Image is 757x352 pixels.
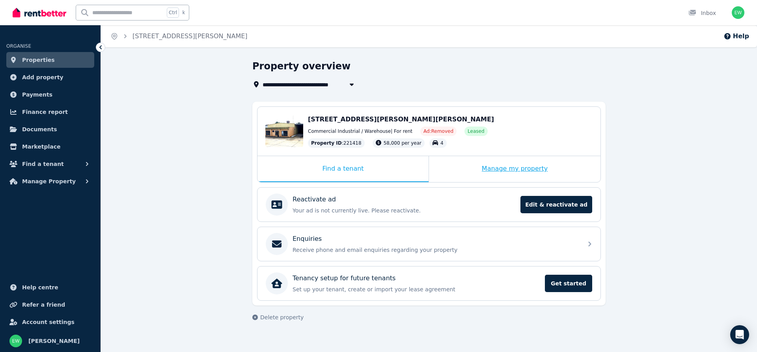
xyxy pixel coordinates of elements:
span: Commercial Industrial / Warehouse | For rent [308,128,412,134]
span: Marketplace [22,142,60,151]
span: Payments [22,90,52,99]
span: 4 [440,140,444,146]
span: Delete property [260,313,304,321]
span: Finance report [22,107,68,117]
span: Ctrl [167,7,179,18]
a: [STREET_ADDRESS][PERSON_NAME] [132,32,248,40]
span: Property ID [311,140,342,146]
div: Inbox [688,9,716,17]
button: Manage Property [6,173,94,189]
a: Marketplace [6,139,94,155]
img: RentBetter [13,7,66,19]
span: k [182,9,185,16]
a: Add property [6,69,94,85]
span: 58,000 per year [384,140,421,146]
a: Refer a friend [6,297,94,313]
button: Help [723,32,749,41]
div: : 221418 [308,138,365,148]
a: Help centre [6,279,94,295]
a: Tenancy setup for future tenantsSet up your tenant, create or import your lease agreementGet started [257,266,600,300]
div: Find a tenant [257,156,429,182]
span: [PERSON_NAME] [28,336,80,346]
a: Properties [6,52,94,68]
a: Documents [6,121,94,137]
p: Receive phone and email enquiries regarding your property [293,246,578,254]
span: Add property [22,73,63,82]
a: Finance report [6,104,94,120]
span: Properties [22,55,55,65]
a: Payments [6,87,94,102]
img: Errol Weber [732,6,744,19]
h1: Property overview [252,60,351,73]
span: Refer a friend [22,300,65,309]
button: Delete property [252,313,304,321]
span: Help centre [22,283,58,292]
span: ORGANISE [6,43,31,49]
a: EnquiriesReceive phone and email enquiries regarding your property [257,227,600,261]
span: Edit & reactivate ad [520,196,592,213]
span: Find a tenant [22,159,64,169]
span: [STREET_ADDRESS][PERSON_NAME][PERSON_NAME] [308,115,494,123]
span: Get started [545,275,592,292]
p: Tenancy setup for future tenants [293,274,395,283]
p: Set up your tenant, create or import your lease agreement [293,285,540,293]
span: Leased [468,128,484,134]
a: Account settings [6,314,94,330]
span: Account settings [22,317,75,327]
nav: Breadcrumb [101,25,257,47]
div: Manage my property [429,156,600,182]
p: Enquiries [293,234,322,244]
a: Reactivate adYour ad is not currently live. Please reactivate.Edit & reactivate ad [257,188,600,222]
span: Ad: Removed [423,128,453,134]
p: Reactivate ad [293,195,336,204]
img: Errol Weber [9,335,22,347]
span: Documents [22,125,57,134]
div: Open Intercom Messenger [730,325,749,344]
button: Find a tenant [6,156,94,172]
p: Your ad is not currently live. Please reactivate. [293,207,516,214]
span: Manage Property [22,177,76,186]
